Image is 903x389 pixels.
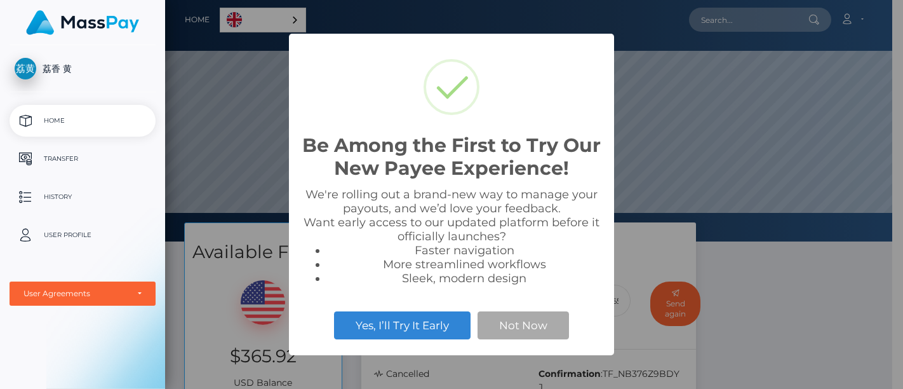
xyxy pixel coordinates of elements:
button: Not Now [478,311,569,339]
span: 荔香 黄 [10,63,156,74]
li: Sleek, modern design [327,271,601,285]
img: MassPay [26,10,139,35]
li: More streamlined workflows [327,257,601,271]
p: Transfer [15,149,150,168]
button: User Agreements [10,282,156,306]
li: Faster navigation [327,243,601,257]
p: Home [15,111,150,130]
div: User Agreements [23,289,128,299]
p: User Profile [15,226,150,245]
div: We're rolling out a brand-new way to manage your payouts, and we’d love your feedback. Want early... [302,188,601,285]
p: History [15,188,150,207]
h2: Be Among the First to Try Our New Payee Experience! [302,134,601,180]
button: Yes, I’ll Try It Early [334,311,471,339]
